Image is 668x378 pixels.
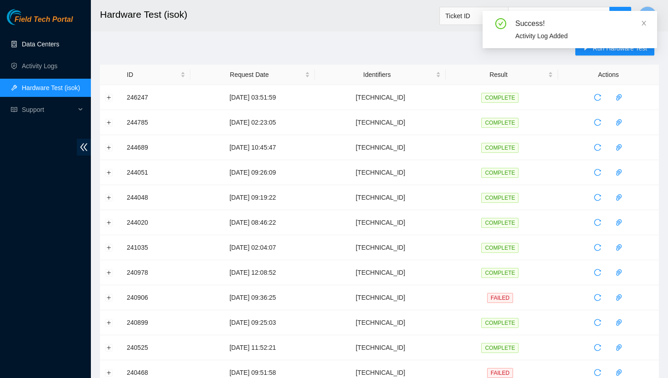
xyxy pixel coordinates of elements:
td: [DATE] 09:26:09 [190,160,315,185]
button: reload [590,190,605,205]
span: reload [591,319,604,326]
span: reload [591,369,604,376]
td: 244048 [122,185,190,210]
span: paper-clip [612,319,626,326]
span: double-left [77,139,91,156]
button: reload [590,140,605,155]
td: 246247 [122,85,190,110]
span: Field Tech Portal [15,15,73,24]
td: [TECHNICAL_ID] [315,185,446,210]
td: [DATE] 09:36:25 [190,285,315,310]
span: paper-clip [612,244,626,251]
span: paper-clip [612,219,626,226]
button: Expand row [105,144,113,151]
td: [TECHNICAL_ID] [315,235,446,260]
button: paper-clip [612,240,626,255]
span: reload [591,219,604,226]
td: 244051 [122,160,190,185]
button: reload [590,215,605,230]
span: close [641,20,647,26]
td: [TECHNICAL_ID] [315,160,446,185]
span: paper-clip [612,344,626,351]
td: [TECHNICAL_ID] [315,135,446,160]
span: paper-clip [612,369,626,376]
button: Expand row [105,94,113,101]
button: Expand row [105,219,113,226]
td: 244785 [122,110,190,135]
button: Expand row [105,169,113,176]
td: [TECHNICAL_ID] [315,110,446,135]
span: K [645,10,650,21]
span: COMPLETE [481,343,518,353]
button: Expand row [105,194,113,201]
span: reload [591,144,604,151]
button: reload [590,165,605,180]
button: paper-clip [612,190,626,205]
td: [DATE] 11:52:21 [190,335,315,360]
span: reload [591,344,604,351]
span: reload [591,169,604,176]
td: 244020 [122,210,190,235]
span: COMPLETE [481,318,518,328]
span: FAILED [487,368,513,378]
button: paper-clip [612,290,626,305]
button: paper-clip [612,115,626,130]
span: COMPLETE [481,118,518,128]
td: 240906 [122,285,190,310]
button: Expand row [105,319,113,326]
button: K [638,6,657,25]
span: COMPLETE [481,193,518,203]
span: paper-clip [612,119,626,126]
span: reload [591,194,604,201]
button: paper-clip [612,90,626,105]
td: [DATE] 12:08:52 [190,260,315,285]
td: [DATE] 03:51:59 [190,85,315,110]
span: FAILED [487,293,513,303]
td: 240899 [122,310,190,335]
button: Expand row [105,269,113,276]
div: Success! [515,18,646,29]
button: reload [590,315,605,330]
span: read [11,106,17,113]
span: COMPLETE [481,93,518,103]
img: Akamai Technologies [7,9,46,25]
button: search [609,7,631,25]
button: reload [590,90,605,105]
span: Support [22,101,75,119]
button: Expand row [105,244,113,251]
div: Activity Log Added [515,31,646,41]
span: paper-clip [612,294,626,301]
span: paper-clip [612,94,626,101]
span: paper-clip [612,169,626,176]
button: paper-clip [612,340,626,355]
a: Hardware Test (isok) [22,84,80,91]
td: [TECHNICAL_ID] [315,85,446,110]
td: [DATE] 02:04:07 [190,235,315,260]
td: 244689 [122,135,190,160]
span: Ticket ID [445,9,503,23]
span: reload [591,119,604,126]
button: paper-clip [612,265,626,280]
td: 241035 [122,235,190,260]
td: [DATE] 09:19:22 [190,185,315,210]
td: 240525 [122,335,190,360]
input: Enter text here... [508,7,610,25]
td: [TECHNICAL_ID] [315,285,446,310]
span: paper-clip [612,194,626,201]
button: paper-clip [612,140,626,155]
a: Data Centers [22,40,59,48]
span: reload [591,269,604,276]
button: reload [590,115,605,130]
span: COMPLETE [481,218,518,228]
td: [DATE] 10:45:47 [190,135,315,160]
span: COMPLETE [481,168,518,178]
button: Expand row [105,294,113,301]
th: Actions [558,65,659,85]
td: [DATE] 09:25:03 [190,310,315,335]
button: paper-clip [612,315,626,330]
button: reload [590,290,605,305]
a: Akamai TechnologiesField Tech Portal [7,16,73,28]
td: [TECHNICAL_ID] [315,260,446,285]
td: [TECHNICAL_ID] [315,210,446,235]
td: 240978 [122,260,190,285]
